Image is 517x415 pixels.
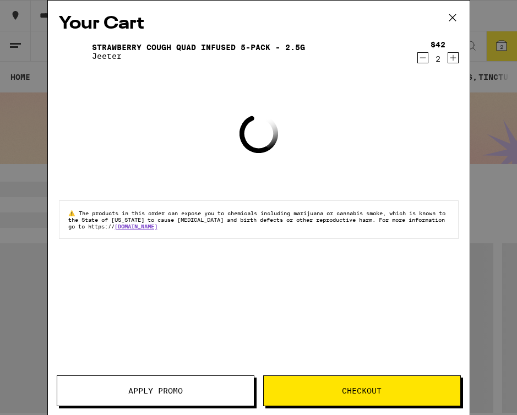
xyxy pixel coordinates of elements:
button: Apply Promo [57,375,254,406]
div: 2 [431,54,445,63]
span: The products in this order can expose you to chemicals including marijuana or cannabis smoke, whi... [68,210,445,230]
button: Increment [448,52,459,63]
span: Checkout [342,387,382,395]
span: ⚠️ [68,210,79,216]
span: Apply Promo [128,387,183,395]
img: Strawberry Cough Quad Infused 5-Pack - 2.5g [59,36,90,67]
a: Strawberry Cough Quad Infused 5-Pack - 2.5g [92,43,305,52]
h2: Your Cart [59,12,459,36]
button: Decrement [417,52,428,63]
a: [DOMAIN_NAME] [115,223,157,230]
p: Jeeter [92,52,305,61]
div: $42 [431,40,445,49]
button: Checkout [263,375,461,406]
span: Hi. Need any help? [8,8,81,17]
